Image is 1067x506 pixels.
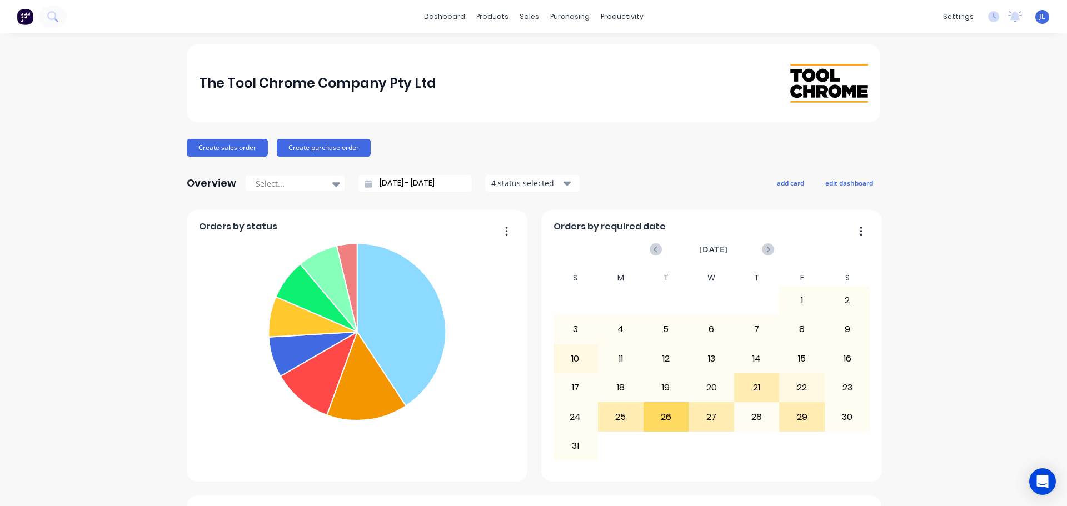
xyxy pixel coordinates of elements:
div: 8 [780,315,824,343]
span: [DATE] [699,243,728,255]
div: productivity [595,8,649,25]
div: 25 [599,403,643,430]
div: S [825,270,870,286]
button: add card [770,176,811,190]
div: 17 [554,374,598,402]
img: Factory [17,8,33,25]
a: dashboard [418,8,471,25]
div: F [779,270,825,286]
div: 24 [554,403,598,430]
div: M [598,270,644,286]
div: products [471,8,514,25]
div: 23 [825,374,870,402]
div: The Tool Chrome Company Pty Ltd [199,72,436,94]
div: 14 [735,345,779,373]
div: W [689,270,734,286]
div: T [644,270,689,286]
div: purchasing [545,8,595,25]
div: 1 [780,287,824,314]
div: 26 [644,403,689,430]
div: 29 [780,403,824,430]
div: 31 [554,432,598,460]
button: edit dashboard [818,176,880,190]
div: 21 [735,374,779,402]
div: 19 [644,374,689,402]
div: 4 status selected [491,177,561,189]
div: S [553,270,599,286]
div: sales [514,8,545,25]
div: 13 [689,345,734,373]
div: 11 [599,345,643,373]
div: 2 [825,287,870,314]
div: 12 [644,345,689,373]
div: 7 [735,315,779,343]
div: 18 [599,374,643,402]
img: The Tool Chrome Company Pty Ltd [790,64,868,102]
div: 16 [825,345,870,373]
button: 4 status selected [485,175,580,192]
div: 10 [554,345,598,373]
div: 30 [825,403,870,430]
button: Create purchase order [277,139,371,157]
div: 15 [780,345,824,373]
div: 20 [689,374,734,402]
div: Overview [187,172,236,194]
div: 4 [599,315,643,343]
div: 9 [825,315,870,343]
span: JL [1039,12,1045,22]
div: 3 [554,315,598,343]
div: 22 [780,374,824,402]
div: 5 [644,315,689,343]
div: 28 [735,403,779,430]
div: 27 [689,403,734,430]
div: T [734,270,780,286]
button: Create sales order [187,139,268,157]
div: Open Intercom Messenger [1029,468,1056,495]
span: Orders by status [199,220,277,233]
div: settings [938,8,979,25]
div: 6 [689,315,734,343]
span: Orders by required date [554,220,666,233]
